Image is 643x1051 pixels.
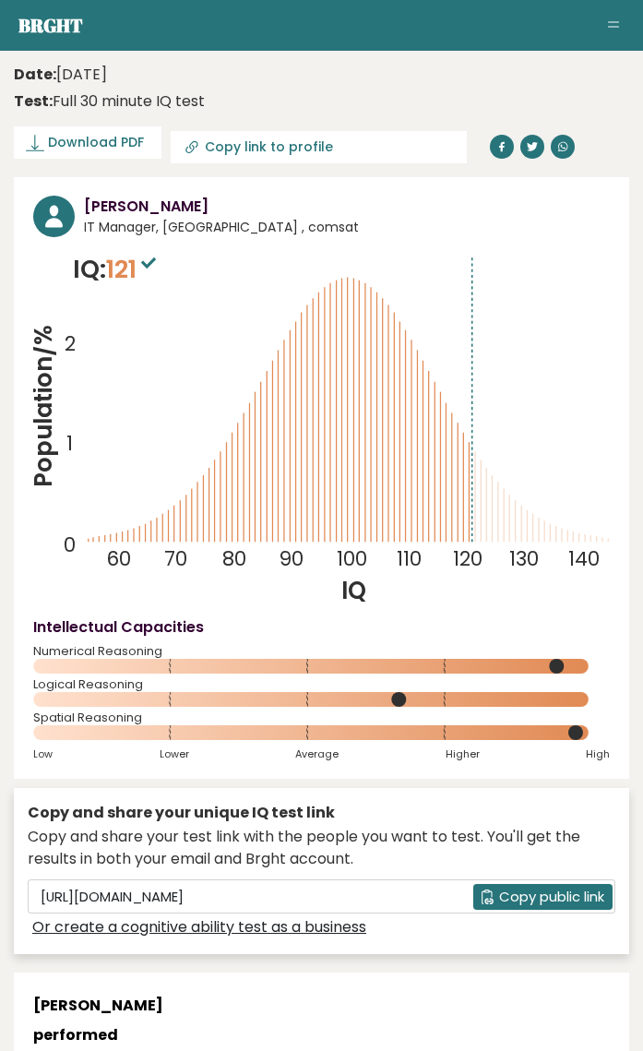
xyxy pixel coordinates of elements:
[14,126,161,159] a: Download PDF
[65,330,76,357] tspan: 2
[341,574,366,607] tspan: IQ
[446,747,480,760] span: Higher
[18,13,83,38] a: Brght
[27,325,60,487] tspan: Population/%
[164,545,187,572] tspan: 70
[14,90,205,113] div: Full 30 minute IQ test
[106,252,161,286] span: 121
[586,747,610,760] span: High
[84,218,610,237] span: IT Manager, [GEOGRAPHIC_DATA] , comsat
[33,616,610,639] h4: Intellectual Capacities
[602,15,625,37] button: Toggle navigation
[397,545,422,572] tspan: 110
[14,64,56,85] b: Date:
[73,251,161,288] p: IQ:
[33,747,53,760] span: Low
[33,681,610,688] span: Logical Reasoning
[28,802,615,824] div: Copy and share your unique IQ test link
[14,90,53,112] b: Test:
[499,887,604,907] span: Copy public link
[279,545,304,572] tspan: 90
[509,545,539,572] tspan: 130
[453,545,482,572] tspan: 120
[568,545,600,572] tspan: 140
[14,64,107,86] time: [DATE]
[33,714,610,722] span: Spatial Reasoning
[32,916,366,938] a: Or create a cognitive ability test as a business
[33,648,610,655] span: Numerical Reasoning
[337,545,367,572] tspan: 100
[222,545,246,572] tspan: 80
[106,545,131,572] tspan: 60
[64,531,76,558] tspan: 0
[160,747,189,760] span: Lower
[28,826,615,870] div: Copy and share your test link with the people you want to test. You'll get the results in both yo...
[84,196,610,218] h3: [PERSON_NAME]
[295,747,339,760] span: Average
[66,430,73,457] tspan: 1
[473,884,613,910] button: Copy public link
[48,133,144,152] span: Download PDF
